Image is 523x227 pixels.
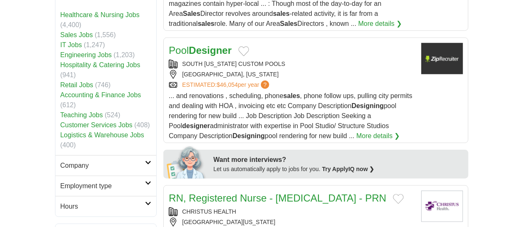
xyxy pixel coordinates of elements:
a: Customer Services Jobs [60,121,133,129]
span: (941) [60,71,76,78]
div: Let us automatically apply to jobs for you. [213,165,463,174]
img: CHRISTUS Health logo [421,191,463,222]
strong: sales [283,92,300,99]
a: Try ApplyIQ now ❯ [322,166,375,172]
div: SOUTH [US_STATE] CUSTOM POOLS [169,60,414,68]
div: Want more interviews? [213,155,463,165]
strong: Designing [352,102,384,109]
a: Sales Jobs [60,31,93,38]
a: Logistics & Warehouse Jobs [60,131,144,139]
span: (1,556) [95,31,116,38]
a: Hospitality & Catering Jobs [60,61,140,68]
a: Employment type [55,176,157,196]
a: Company [55,155,157,176]
h2: Company [60,161,145,171]
a: Engineering Jobs [60,51,112,58]
button: Add to favorite jobs [238,46,249,56]
span: (524) [105,111,120,119]
img: Company logo [421,43,463,74]
span: ... and renovations , scheduling, phone , phone follow ups, pulling city permits and dealing with... [169,92,412,139]
a: Hours [55,196,157,217]
strong: designer [182,122,210,129]
span: (4,400) [60,21,82,28]
span: (408) [134,121,150,129]
span: ? [261,81,269,89]
h2: Hours [60,202,145,212]
a: More details ❯ [358,19,402,29]
a: RN, Registered Nurse - [MEDICAL_DATA] - PRN [169,192,386,204]
h2: Employment type [60,181,145,191]
a: More details ❯ [356,131,400,141]
a: Healthcare & Nursing Jobs [60,11,140,18]
span: (1,203) [114,51,135,58]
a: CHRISTUS HEALTH [182,208,236,215]
strong: Sales [280,20,298,27]
button: Add to favorite jobs [393,194,404,204]
span: (400) [60,141,76,149]
strong: Designer [189,45,232,56]
strong: Sales [183,10,200,17]
strong: sales [198,20,215,27]
a: ESTIMATED:$46,054per year? [182,81,271,89]
strong: sales [273,10,290,17]
span: (746) [95,81,110,88]
strong: Designing [233,132,265,139]
span: $46,054 [217,81,238,88]
a: PoolDesigner [169,45,232,56]
img: apply-iq-scientist.png [167,145,207,179]
a: Teaching Jobs [60,111,103,119]
a: Retail Jobs [60,81,93,88]
a: Accounting & Finance Jobs [60,91,141,98]
a: IT Jobs [60,41,82,48]
span: (612) [60,101,76,108]
div: [GEOGRAPHIC_DATA][US_STATE] [169,218,414,227]
div: [GEOGRAPHIC_DATA], [US_STATE] [169,70,414,79]
span: (1,247) [84,41,105,48]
